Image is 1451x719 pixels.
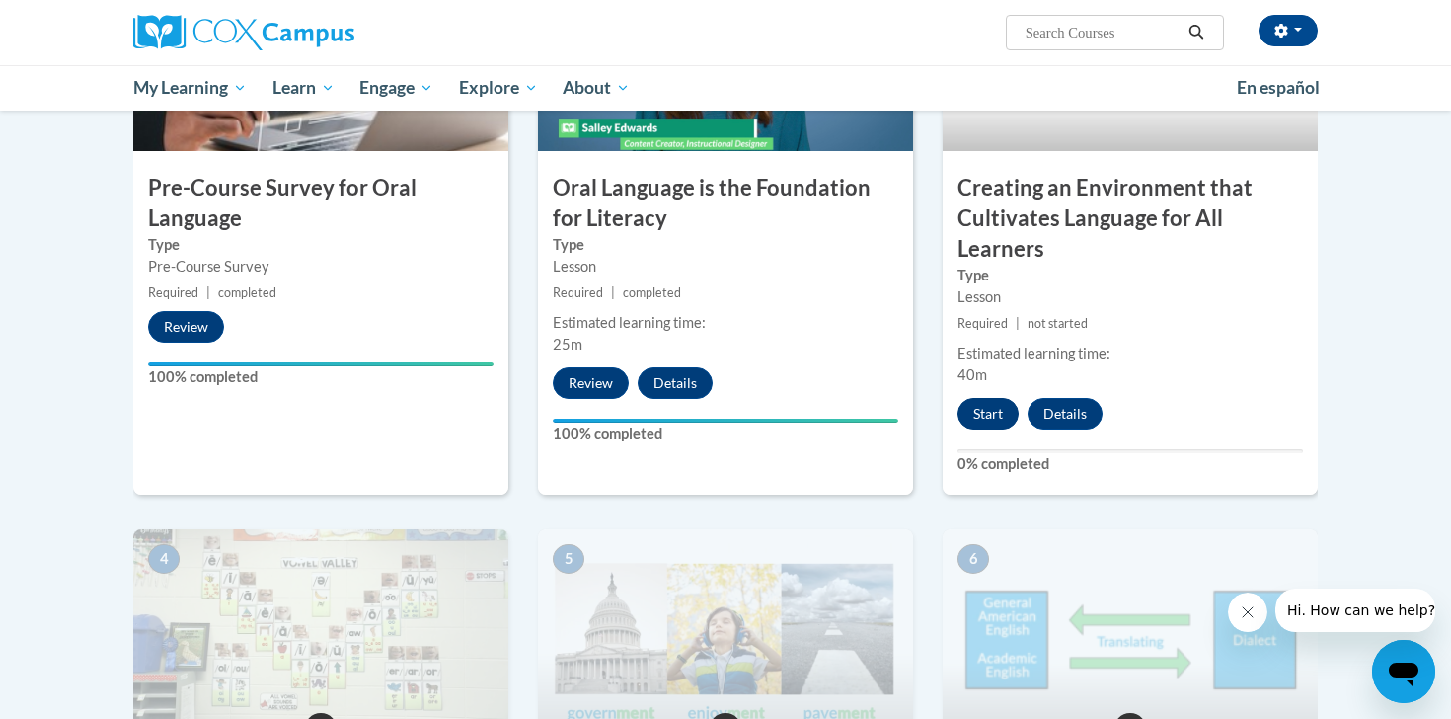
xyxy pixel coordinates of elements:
h3: Oral Language is the Foundation for Literacy [538,173,913,234]
div: Estimated learning time: [957,343,1303,364]
span: completed [218,285,276,300]
label: 100% completed [148,366,494,388]
button: Details [638,367,713,399]
div: Lesson [553,256,898,278]
span: Required [553,285,603,300]
input: Search Courses [1024,21,1182,44]
div: Your progress [148,362,494,366]
span: 40m [957,366,987,383]
button: Review [148,311,224,343]
label: Type [148,234,494,256]
a: Engage [346,65,446,111]
div: Pre-Course Survey [148,256,494,278]
iframe: Close message [1228,593,1267,632]
button: Review [553,367,629,399]
a: Explore [446,65,551,111]
span: About [563,76,630,100]
div: Your progress [553,419,898,423]
h3: Pre-Course Survey for Oral Language [133,173,508,234]
iframe: Message from company [1275,589,1435,632]
span: En español [1237,77,1320,98]
label: 0% completed [957,453,1303,475]
span: Explore [459,76,538,100]
span: 25m [553,336,582,353]
a: About [551,65,644,111]
span: | [206,285,210,300]
button: Details [1028,398,1103,430]
span: completed [623,285,681,300]
iframe: Button to launch messaging window [1372,640,1435,703]
div: Estimated learning time: [553,312,898,334]
span: Engage [359,76,433,100]
div: Main menu [104,65,1347,111]
a: Learn [260,65,347,111]
label: Type [553,234,898,256]
h3: Creating an Environment that Cultivates Language for All Learners [943,173,1318,264]
span: not started [1028,316,1088,331]
span: My Learning [133,76,247,100]
button: Start [957,398,1019,430]
label: Type [957,265,1303,286]
label: 100% completed [553,423,898,444]
span: 5 [553,544,584,574]
span: | [611,285,615,300]
img: Cox Campus [133,15,354,50]
a: My Learning [120,65,260,111]
span: Required [148,285,198,300]
a: Cox Campus [133,15,508,50]
div: Lesson [957,286,1303,308]
span: Learn [272,76,335,100]
button: Search [1182,21,1211,44]
span: 4 [148,544,180,574]
button: Account Settings [1259,15,1318,46]
span: | [1016,316,1020,331]
span: 6 [957,544,989,574]
a: En español [1224,67,1333,109]
span: Required [957,316,1008,331]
